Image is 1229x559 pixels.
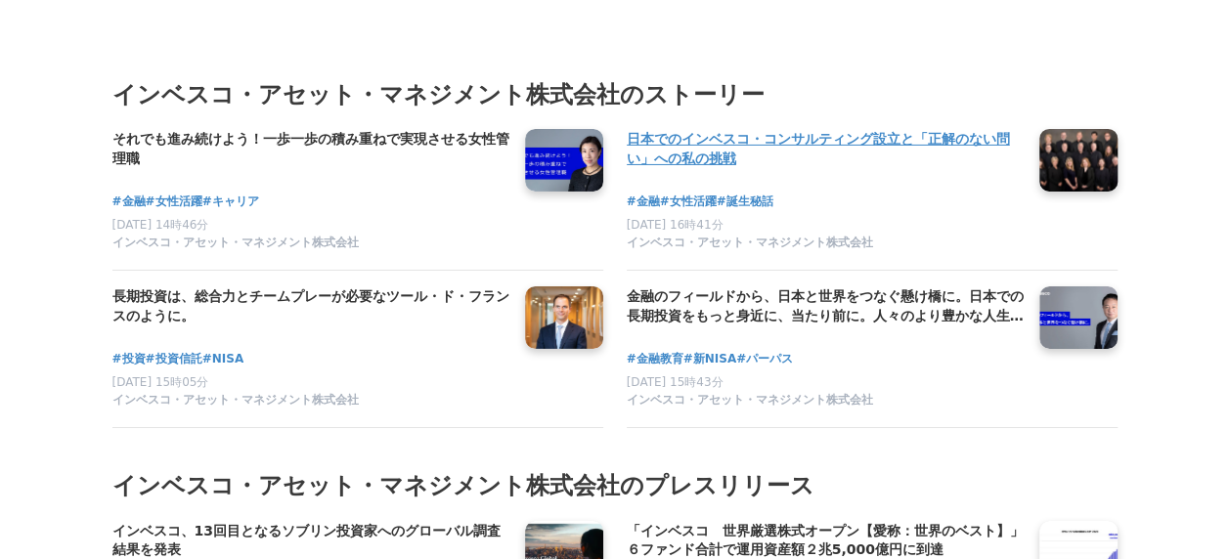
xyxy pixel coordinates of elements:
[627,392,1024,411] a: インベスコ・アセット・マネジメント株式会社
[112,392,359,408] span: インベスコ・アセット・マネジメント株式会社
[112,193,146,211] a: #金融
[112,467,1118,504] h2: インベスコ・アセット・マネジメント株式会社のプレスリリース
[717,193,773,211] a: #誕生秘話
[627,286,1024,326] h4: 金融のフィールドから、日本と世界をつなぐ懸け橋に。日本での長期投資をもっと身近に、当たり前に。人々のより豊かな人生のために、金融業界で続ける私の「恩送り」
[112,375,209,389] span: [DATE] 15時05分
[627,218,724,232] span: [DATE] 16時41分
[112,286,509,327] a: 長期投資は、総合力とチームプレーが必要なツール・ド・フランスのように。
[112,286,509,326] h4: 長期投資は、総合力とチームプレーが必要なツール・ド・フランスのように。
[112,392,509,411] a: インベスコ・アセット・マネジメント株式会社
[627,129,1024,169] h4: 日本でのインベスコ・コンサルティング設立と「正解のない問い」への私の挑戦
[112,350,146,368] a: #投資
[627,350,683,368] a: #金融教育
[202,350,244,368] a: #NISA
[627,392,873,408] span: インベスコ・アセット・マネジメント株式会社
[660,193,717,211] a: #女性活躍
[202,193,259,211] a: #キャリア
[146,193,202,211] a: #女性活躍
[627,235,873,251] span: インベスコ・アセット・マネジメント株式会社
[627,235,1024,254] a: インベスコ・アセット・マネジメント株式会社
[112,235,359,251] span: インベスコ・アセット・マネジメント株式会社
[146,350,202,368] a: #投資信託
[627,129,1024,170] a: 日本でのインベスコ・コンサルティング設立と「正解のない問い」への私の挑戦
[736,350,793,368] a: #パーパス
[627,193,660,211] a: #金融
[683,350,737,368] a: #新NISA
[112,218,209,232] span: [DATE] 14時46分
[627,375,724,389] span: [DATE] 15時43分
[627,286,1024,327] a: 金融のフィールドから、日本と世界をつなぐ懸け橋に。日本での長期投資をもっと身近に、当たり前に。人々のより豊かな人生のために、金融業界で続ける私の「恩送り」
[112,129,509,170] a: それでも進み続けよう！一歩一歩の積み重ねで実現させる女性管理職
[112,129,509,169] h4: それでも進み続けよう！一歩一歩の積み重ねで実現させる女性管理職
[112,235,509,254] a: インベスコ・アセット・マネジメント株式会社
[112,76,1118,113] h3: インベスコ・アセット・マネジメント株式会社のストーリー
